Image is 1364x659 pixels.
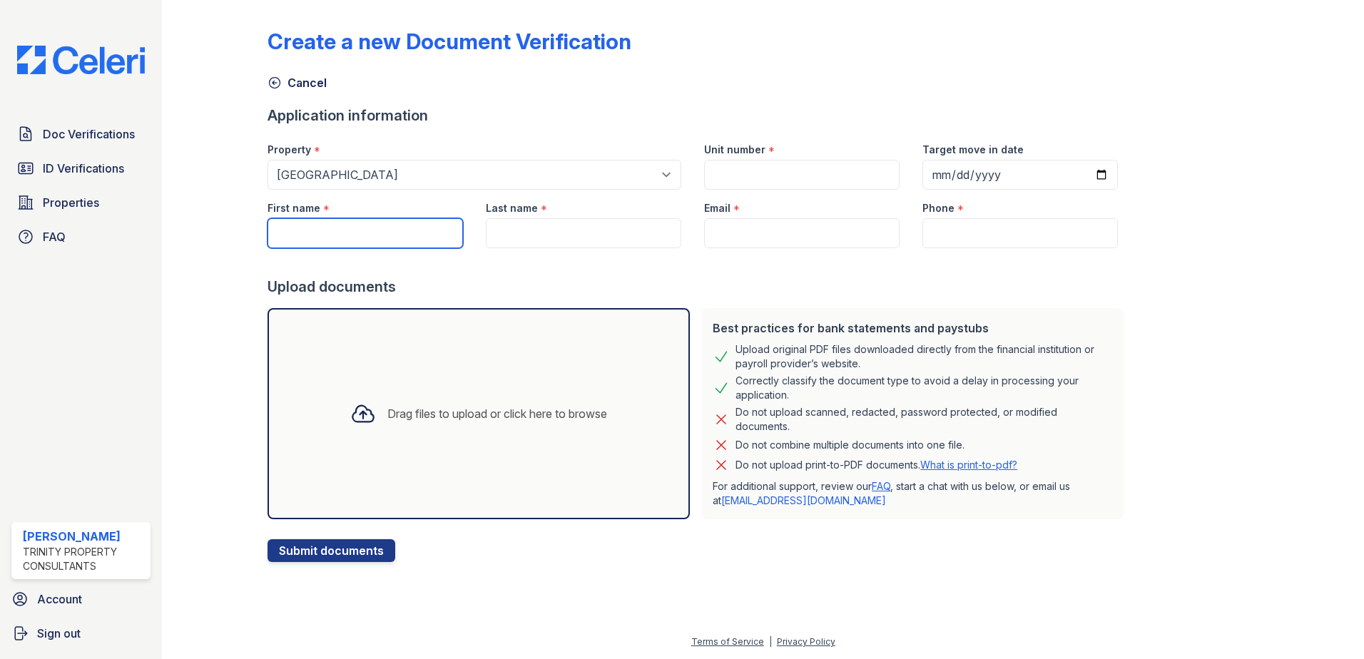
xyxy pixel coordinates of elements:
button: Submit documents [268,539,395,562]
a: FAQ [872,480,890,492]
img: CE_Logo_Blue-a8612792a0a2168367f1c8372b55b34899dd931a85d93a1a3d3e32e68fde9ad4.png [6,46,156,74]
span: ID Verifications [43,160,124,177]
a: Properties [11,188,151,217]
p: For additional support, review our , start a chat with us below, or email us at [713,479,1112,508]
div: Trinity Property Consultants [23,545,145,573]
label: First name [268,201,320,215]
label: Last name [486,201,538,215]
p: Do not upload print-to-PDF documents. [736,458,1017,472]
div: Upload original PDF files downloaded directly from the financial institution or payroll provider’... [736,342,1112,371]
span: FAQ [43,228,66,245]
div: Drag files to upload or click here to browse [387,405,607,422]
div: | [769,636,772,647]
div: Do not upload scanned, redacted, password protected, or modified documents. [736,405,1112,434]
label: Unit number [704,143,765,157]
a: Cancel [268,74,327,91]
span: Account [37,591,82,608]
div: Best practices for bank statements and paystubs [713,320,1112,337]
label: Target move in date [922,143,1024,157]
div: Do not combine multiple documents into one file. [736,436,965,454]
a: Terms of Service [691,636,764,647]
a: [EMAIL_ADDRESS][DOMAIN_NAME] [721,494,886,506]
label: Email [704,201,731,215]
span: Properties [43,194,99,211]
a: Doc Verifications [11,120,151,148]
div: Create a new Document Verification [268,29,631,54]
a: What is print-to-pdf? [920,459,1017,471]
div: Upload documents [268,277,1129,297]
div: Application information [268,106,1129,126]
span: Sign out [37,625,81,642]
div: Correctly classify the document type to avoid a delay in processing your application. [736,374,1112,402]
a: FAQ [11,223,151,251]
a: ID Verifications [11,154,151,183]
a: Privacy Policy [777,636,835,647]
div: [PERSON_NAME] [23,528,145,545]
a: Account [6,585,156,613]
label: Phone [922,201,955,215]
span: Doc Verifications [43,126,135,143]
a: Sign out [6,619,156,648]
label: Property [268,143,311,157]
